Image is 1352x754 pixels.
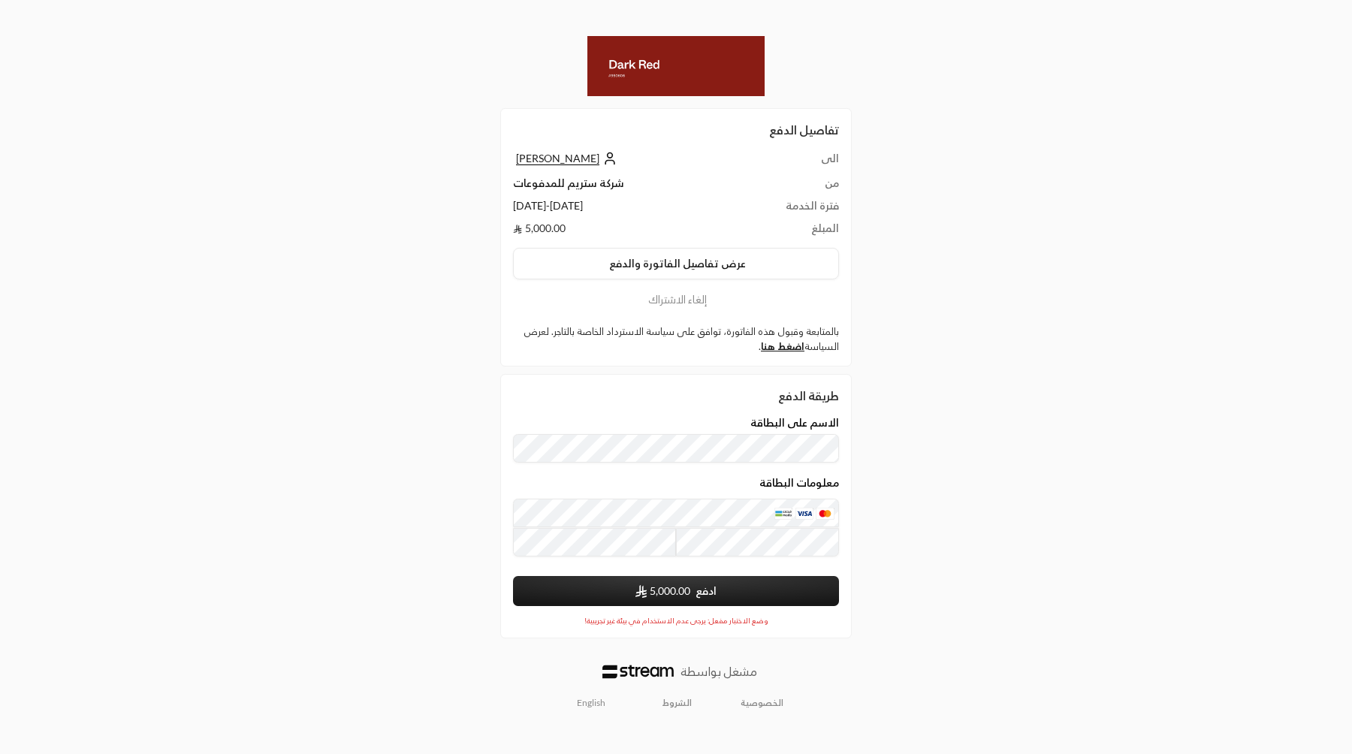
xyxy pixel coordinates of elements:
[602,665,674,678] img: Logo
[513,477,839,489] legend: معلومات البطاقة
[774,507,792,519] img: MADA
[513,248,839,279] button: عرض تفاصيل الفاتورة والدفع
[513,477,839,562] div: معلومات البطاقة
[513,176,733,198] td: شركة ستريم للمدفوعات
[513,576,839,606] button: ادفع SAR5,000.00
[587,36,765,96] img: Company Logo
[513,387,839,405] div: طريقة الدفع
[676,528,839,556] input: رمز التحقق CVC
[513,221,733,236] td: 5,000.00
[733,221,839,236] td: المبلغ
[513,121,839,139] h2: تفاصيل الدفع
[513,417,839,463] div: الاسم على البطاقة
[513,152,617,164] a: [PERSON_NAME]
[635,585,647,598] img: SAR
[816,507,834,519] img: MasterCard
[513,528,676,556] input: تاريخ الانتهاء
[733,176,839,198] td: من
[733,198,839,221] td: فترة الخدمة
[795,507,813,519] img: Visa
[761,340,804,352] a: اضغط هنا
[733,151,839,176] td: الى
[513,198,733,221] td: [DATE] - [DATE]
[569,691,614,715] a: English
[650,586,690,596] span: 5,000.00
[750,417,839,429] label: الاسم على البطاقة
[741,697,783,709] a: الخصوصية
[513,291,839,308] button: إلغاء الاشتراك
[513,499,839,527] input: بطاقة ائتمانية
[662,697,692,709] a: الشروط
[584,616,768,626] span: وضع الاختبار مفعل: يرجى عدم الاستخدام في بيئة غير تجريبية!
[516,152,599,165] span: [PERSON_NAME]
[681,662,757,680] p: مشغل بواسطة
[513,324,839,354] label: بالمتابعة وقبول هذه الفاتورة، توافق على سياسة الاسترداد الخاصة بالتاجر. لعرض السياسة .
